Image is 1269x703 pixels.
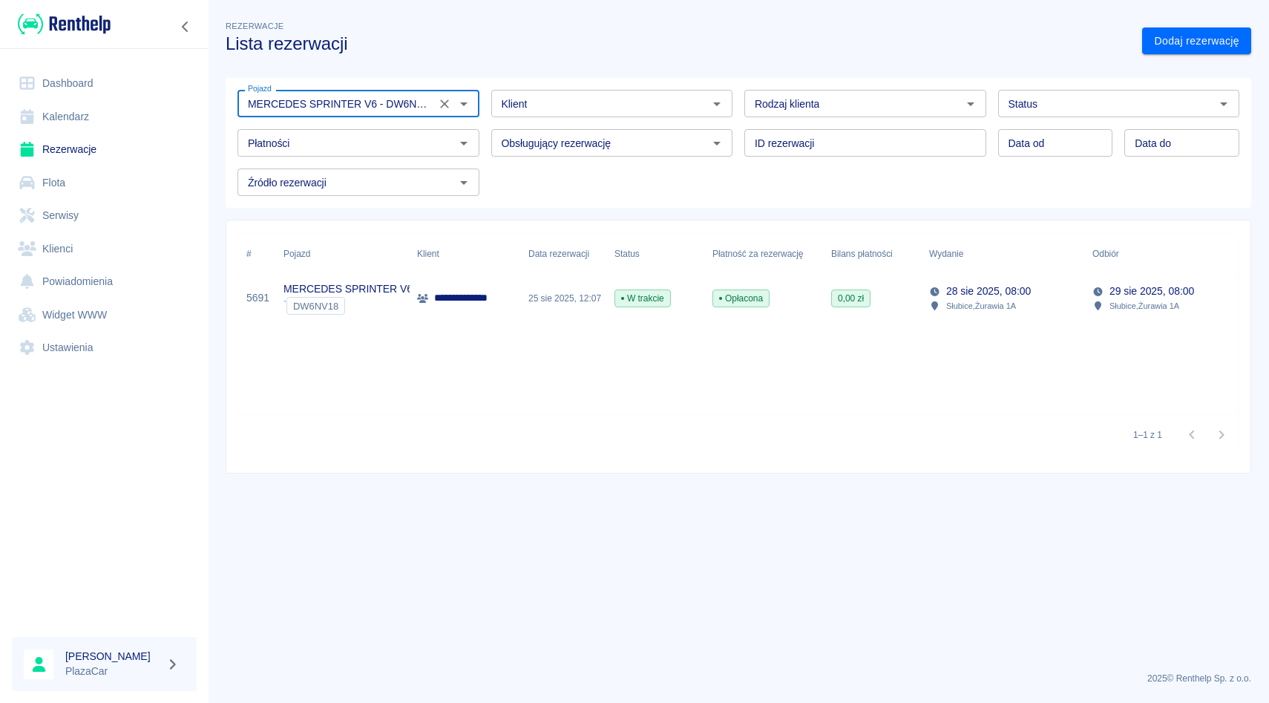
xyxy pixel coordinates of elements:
a: Dashboard [12,67,197,100]
div: # [239,233,276,275]
div: Pojazd [276,233,410,275]
p: PlazaCar [65,664,160,679]
a: 5691 [246,290,269,306]
a: Ustawienia [12,331,197,364]
a: Dodaj rezerwację [1142,27,1251,55]
h3: Lista rezerwacji [226,33,1130,54]
a: Widget WWW [12,298,197,332]
div: Klient [417,233,439,275]
p: Słubice , Żurawia 1A [946,299,1016,313]
p: 2025 © Renthelp Sp. z o.o. [226,672,1251,685]
div: Status [614,233,640,275]
p: Słubice , Żurawia 1A [1109,299,1179,313]
input: DD.MM.YYYY [1124,129,1239,157]
div: Odbiór [1092,233,1119,275]
span: Rezerwacje [226,22,283,30]
p: MERCEDES SPRINTER V6 [283,281,413,297]
a: Serwisy [12,199,197,232]
button: Otwórz [706,133,727,154]
a: Klienci [12,232,197,266]
span: Opłacona [713,292,769,305]
div: Data rezerwacji [528,233,589,275]
div: Bilans płatności [824,233,922,275]
div: ` [283,297,413,315]
button: Otwórz [1213,94,1234,114]
div: Odbiór [1085,233,1248,275]
button: Otwórz [960,94,981,114]
div: Klient [410,233,521,275]
div: Bilans płatności [831,233,893,275]
a: Rezerwacje [12,133,197,166]
button: Otwórz [453,133,474,154]
p: 28 sie 2025, 08:00 [946,284,1031,299]
button: Otwórz [453,94,474,114]
p: 1–1 z 1 [1133,428,1162,442]
a: Kalendarz [12,100,197,134]
button: Otwórz [453,172,474,193]
a: Flota [12,166,197,200]
div: Pojazd [283,233,310,275]
span: 0,00 zł [832,292,870,305]
input: DD.MM.YYYY [998,129,1113,157]
a: Powiadomienia [12,265,197,298]
button: Otwórz [706,94,727,114]
div: Wydanie [922,233,1085,275]
button: Zwiń nawigację [174,17,197,36]
div: Wydanie [929,233,963,275]
span: W trakcie [615,292,670,305]
p: 29 sie 2025, 08:00 [1109,284,1194,299]
div: Data rezerwacji [521,233,607,275]
div: Płatność za rezerwację [705,233,824,275]
div: 25 sie 2025, 12:07 [521,275,607,322]
h6: [PERSON_NAME] [65,649,160,664]
span: DW6NV18 [287,301,344,312]
div: Status [607,233,705,275]
button: Wyczyść [434,94,455,114]
div: Płatność za rezerwację [712,233,804,275]
div: # [246,233,252,275]
img: Renthelp logo [18,12,111,36]
a: Renthelp logo [12,12,111,36]
label: Pojazd [248,83,272,94]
